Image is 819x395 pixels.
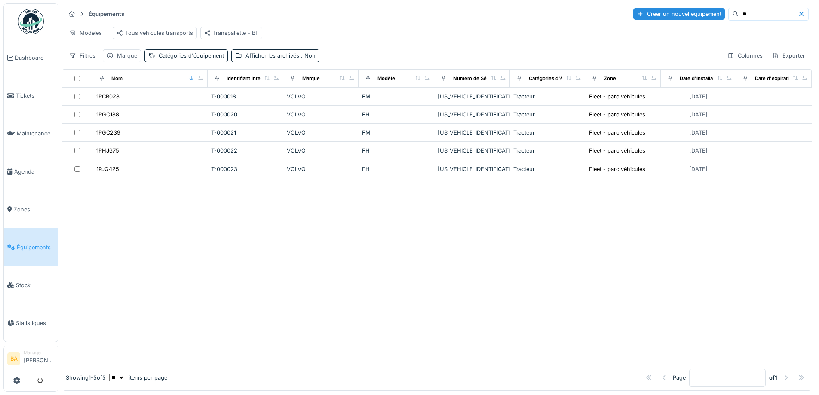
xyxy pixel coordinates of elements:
[673,374,686,382] div: Page
[117,52,137,60] div: Marque
[513,110,582,119] div: Tracteur
[4,266,58,304] a: Stock
[513,129,582,137] div: Tracteur
[362,110,431,119] div: FH
[211,147,280,155] div: T-000022
[15,54,55,62] span: Dashboard
[689,147,708,155] div: [DATE]
[96,92,120,101] div: 1PCB028
[85,10,128,18] strong: Équipements
[633,8,725,20] div: Créer un nouvel équipement
[362,147,431,155] div: FH
[680,75,722,82] div: Date d'Installation
[211,110,280,119] div: T-000020
[159,52,224,60] div: Catégories d'équipement
[227,75,268,82] div: Identifiant interne
[768,49,809,62] div: Exporter
[24,349,55,356] div: Manager
[589,147,645,155] div: Fleet - parc véhicules
[16,281,55,289] span: Stock
[287,92,356,101] div: VOLVO
[302,75,320,82] div: Marque
[362,165,431,173] div: FH
[769,374,777,382] strong: of 1
[689,110,708,119] div: [DATE]
[65,49,99,62] div: Filtres
[4,190,58,228] a: Zones
[287,165,356,173] div: VOLVO
[589,110,645,119] div: Fleet - parc véhicules
[4,304,58,342] a: Statistiques
[377,75,395,82] div: Modèle
[4,228,58,266] a: Équipements
[513,92,582,101] div: Tracteur
[4,39,58,77] a: Dashboard
[438,129,506,137] div: [US_VEHICLE_IDENTIFICATION_NUMBER]
[96,129,120,137] div: 1PGC239
[111,75,123,82] div: Nom
[211,92,280,101] div: T-000018
[438,110,506,119] div: [US_VEHICLE_IDENTIFICATION_NUMBER]
[18,9,44,34] img: Badge_color-CXgf-gQk.svg
[96,147,119,155] div: 1PHJ675
[96,110,119,119] div: 1PGC188
[689,165,708,173] div: [DATE]
[211,165,280,173] div: T-000023
[287,129,356,137] div: VOLVO
[17,129,55,138] span: Maintenance
[755,75,795,82] div: Date d'expiration
[4,77,58,115] a: Tickets
[362,129,431,137] div: FM
[589,165,645,173] div: Fleet - parc véhicules
[96,165,119,173] div: 1PJG425
[287,147,356,155] div: VOLVO
[17,243,55,251] span: Équipements
[362,92,431,101] div: FM
[513,165,582,173] div: Tracteur
[513,147,582,155] div: Tracteur
[604,75,616,82] div: Zone
[438,92,506,101] div: [US_VEHICLE_IDENTIFICATION_NUMBER]
[65,27,106,39] div: Modèles
[16,319,55,327] span: Statistiques
[287,110,356,119] div: VOLVO
[14,205,55,214] span: Zones
[529,75,589,82] div: Catégories d'équipement
[4,115,58,153] a: Maintenance
[7,349,55,370] a: BA Manager[PERSON_NAME]
[204,29,258,37] div: Transpallette - BT
[211,129,280,137] div: T-000021
[724,49,767,62] div: Colonnes
[453,75,493,82] div: Numéro de Série
[117,29,193,37] div: Tous véhicules transports
[109,374,167,382] div: items per page
[245,52,316,60] div: Afficher les archivés
[66,374,106,382] div: Showing 1 - 5 of 5
[24,349,55,368] li: [PERSON_NAME]
[689,92,708,101] div: [DATE]
[689,129,708,137] div: [DATE]
[16,92,55,100] span: Tickets
[14,168,55,176] span: Agenda
[7,352,20,365] li: BA
[589,129,645,137] div: Fleet - parc véhicules
[438,165,506,173] div: [US_VEHICLE_IDENTIFICATION_NUMBER]
[4,153,58,190] a: Agenda
[589,92,645,101] div: Fleet - parc véhicules
[438,147,506,155] div: [US_VEHICLE_IDENTIFICATION_NUMBER]
[299,52,316,59] span: : Non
